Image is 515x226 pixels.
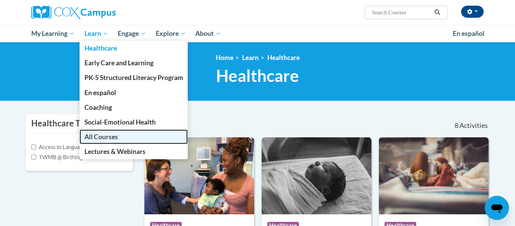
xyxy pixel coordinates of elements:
a: About [191,25,226,42]
span: Healthcare [216,66,299,86]
span: My Learning [31,29,75,38]
button: Account Settings [461,6,484,18]
a: Learn [242,54,259,61]
img: Course Logo [262,137,371,214]
span: 8 [455,121,458,130]
a: PK-5 Structured Literacy Program [80,70,188,85]
span: Engage [118,29,146,38]
span: En español [84,89,116,97]
input: Checkbox for Options [31,155,36,160]
a: Coaching [80,100,188,115]
input: Checkbox for Options [31,145,36,149]
a: Lectures & Webinars [80,144,188,159]
a: My Learning [26,25,80,42]
span: Lectures & Webinars [84,148,146,155]
a: Home [216,54,233,61]
img: Course Logo [144,137,254,214]
a: All Courses [80,129,188,144]
span: Explore [156,29,186,38]
a: Early Care and Learning [80,55,188,70]
a: Engage [113,25,151,42]
a: En español [80,85,188,100]
a: Healthcare [267,54,300,61]
a: Cox Campus [31,6,175,19]
div: Main menu [20,25,495,42]
span: Activities [460,121,488,130]
img: Course Logo [379,137,489,214]
img: Cox Campus [31,6,116,19]
a: Healthcare [80,41,188,55]
button: Search [432,8,443,17]
span: En español [453,29,484,37]
span: Early Care and Learning [84,59,153,67]
input: Search Courses [371,8,432,17]
label: TWMB @ Birthing Centers [31,153,103,161]
a: Explore [151,25,191,42]
a: Learn [80,25,113,42]
span: Learn [84,29,108,38]
a: En español [448,26,489,42]
h3: Healthcare Topics [31,118,99,129]
label: Access to Language (AtL) [31,143,98,151]
a: Social-Emotional Health [80,115,188,129]
span: Coaching [84,103,112,111]
span: All Courses [84,133,118,141]
span: About [195,29,221,38]
span: Healthcare [84,44,117,52]
iframe: Button to launch messaging window, conversation in progress [485,196,509,220]
span: PK-5 Structured Literacy Program [84,74,183,81]
span: Social-Emotional Health [84,118,156,126]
